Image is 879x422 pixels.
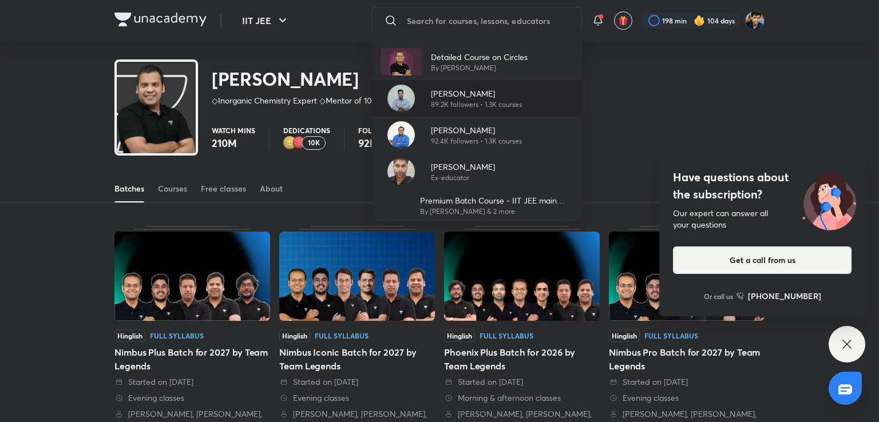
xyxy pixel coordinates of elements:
p: By [PERSON_NAME] & 2 more [420,206,573,217]
p: By [PERSON_NAME] [431,63,528,73]
a: [PHONE_NUMBER] [737,290,821,302]
img: Avatar [381,48,422,75]
p: Or call us [704,291,733,301]
p: Ex-educator [431,173,495,183]
a: Premium Batch Course - IIT JEE main and Advance 2023By [PERSON_NAME] & 2 more [371,190,582,221]
a: Avatar[PERSON_NAME]Ex-educator [371,153,582,190]
p: [PERSON_NAME] [431,124,522,136]
p: [PERSON_NAME] [431,161,495,173]
h4: Have questions about the subscription? [673,169,852,203]
p: Premium Batch Course - IIT JEE main and Advance 2023 [420,194,573,206]
img: Avatar [387,158,415,185]
img: Avatar [387,121,415,149]
div: Our expert can answer all your questions [673,208,852,230]
img: Avatar [387,85,415,112]
p: 92.4K followers • 1.3K courses [431,136,522,146]
p: 89.2K followers • 1.3K courses [431,99,522,110]
a: AvatarDetailed Course on CirclesBy [PERSON_NAME] [371,43,582,80]
p: [PERSON_NAME] [431,87,522,99]
a: Avatar[PERSON_NAME]92.4K followers • 1.3K courses [371,117,582,153]
h6: [PHONE_NUMBER] [748,290,821,302]
a: Avatar[PERSON_NAME]89.2K followers • 1.3K courses [371,80,582,117]
img: ttu_illustration_new.svg [793,169,865,230]
button: Get a call from us [673,246,852,274]
p: Detailed Course on Circles [431,51,528,63]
